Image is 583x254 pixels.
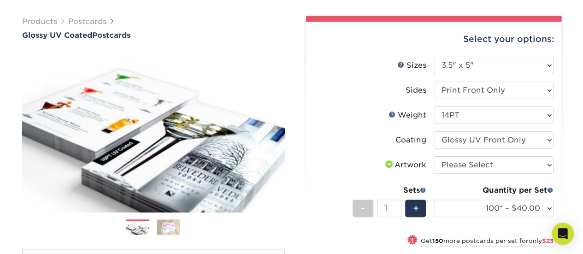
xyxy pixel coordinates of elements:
span: ! [411,236,413,245]
a: Glossy UV CoatedPostcards [22,31,285,40]
div: Sides [406,85,426,96]
img: Postcards 02 [157,219,180,235]
div: Artwork [383,159,426,171]
div: Select your options: [313,22,554,57]
div: Sets [353,185,426,196]
div: Open Intercom Messenger [552,223,574,245]
small: Get more postcards per set for [421,237,554,247]
a: Products [22,17,57,26]
span: - [361,201,365,215]
strong: 150 [432,237,443,244]
span: Glossy UV Coated [22,31,92,40]
div: Sizes [397,60,426,71]
div: Coating [395,135,426,146]
span: only [529,237,554,244]
a: Postcards [68,17,106,26]
img: Glossy UV Coated 01 [22,41,285,222]
div: Quantity per Set [434,185,554,196]
div: Weight [389,110,426,121]
img: Postcards 01 [126,220,149,236]
h1: Postcards [22,31,285,40]
span: + [412,201,418,215]
span: $23 [542,237,554,244]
